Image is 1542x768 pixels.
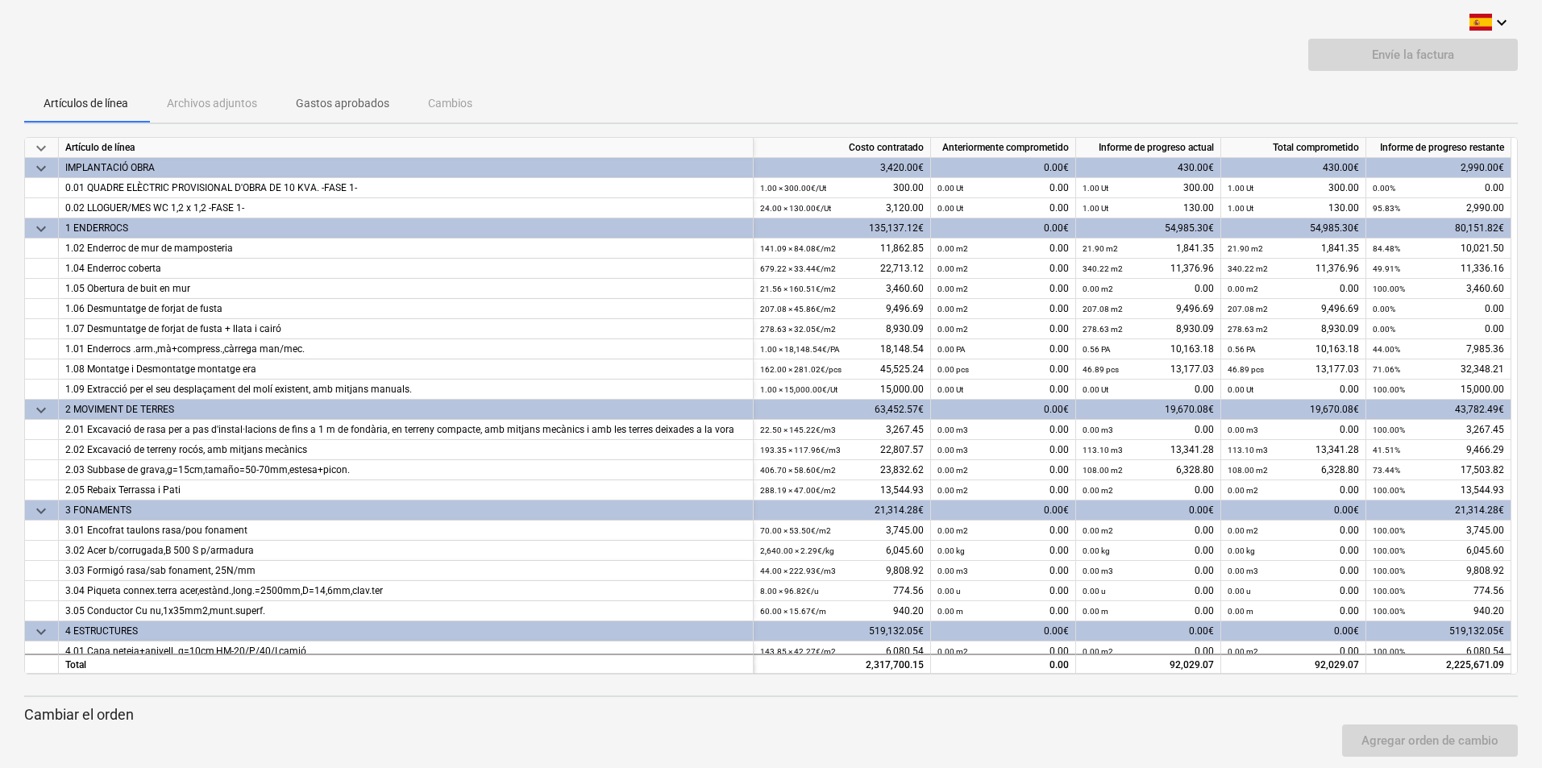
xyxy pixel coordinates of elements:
[1373,264,1400,273] small: 49.91%
[760,279,924,299] div: 3,460.60
[1083,480,1214,500] div: 0.00
[1373,466,1400,475] small: 73.44%
[937,526,968,535] small: 0.00 m2
[1083,264,1123,273] small: 340.22 m2
[1366,158,1511,178] div: 2,990.00€
[1228,486,1258,495] small: 0.00 m2
[31,501,51,521] span: keyboard_arrow_down
[937,561,1069,581] div: 0.00
[931,500,1076,521] div: 0.00€
[937,339,1069,359] div: 0.00
[937,521,1069,541] div: 0.00
[1373,460,1504,480] div: 17,503.82
[1228,541,1359,561] div: 0.00
[1373,446,1400,455] small: 41.51%
[1083,359,1214,380] div: 13,177.03
[937,365,969,374] small: 0.00 pcs
[1228,319,1359,339] div: 8,930.09
[754,621,931,641] div: 519,132.05€
[65,158,746,178] div: IMPLANTACIÓ OBRA
[65,178,746,198] div: 0.01 QUADRE ELÈCTRIC PROVISIONAL D'OBRA DE 10 KVA. -FASE 1-
[1228,380,1359,400] div: 0.00
[1228,607,1253,616] small: 0.00 m
[1228,259,1359,279] div: 11,376.96
[1366,621,1511,641] div: 519,132.05€
[931,158,1076,178] div: 0.00€
[1083,279,1214,299] div: 0.00
[1373,184,1395,193] small: 0.00%
[1083,521,1214,541] div: 0.00
[44,95,128,112] p: Artículos de línea
[1373,380,1504,400] div: 15,000.00
[760,299,924,319] div: 9,496.69
[1366,218,1511,239] div: 80,151.82€
[760,244,836,253] small: 141.09 × 84.08€ / m2
[1373,325,1395,334] small: 0.00%
[760,446,841,455] small: 193.35 × 117.96€ / m3
[760,319,924,339] div: 8,930.09
[1373,339,1504,359] div: 7,985.36
[760,198,924,218] div: 3,120.00
[1373,279,1504,299] div: 3,460.60
[65,460,746,480] div: 2.03 Subbase de grava,g=15cm,tamaño=50-70mm,estesa+picon.
[65,420,746,440] div: 2.01 Excavació de rasa per a pas d'instal·lacions de fins a 1 m de fondària, en terreny compacte,...
[1083,259,1214,279] div: 11,376.96
[937,486,968,495] small: 0.00 m2
[1228,561,1359,581] div: 0.00
[1366,138,1511,158] div: Informe de progreso restante
[937,581,1069,601] div: 0.00
[65,198,746,218] div: 0.02 LLOGUER/MES WC 1,2 x 1,2 -FASE 1-
[760,264,836,273] small: 679.22 × 33.44€ / m2
[1083,365,1119,374] small: 46.89 pcs
[1221,654,1366,674] div: 92,029.07
[937,198,1069,218] div: 0.00
[1228,345,1256,354] small: 0.56 PA
[1083,325,1123,334] small: 278.63 m2
[1373,420,1504,440] div: 3,267.45
[760,365,842,374] small: 162.00 × 281.02€ / pcs
[1228,339,1359,359] div: 10,163.18
[931,400,1076,420] div: 0.00€
[760,380,924,400] div: 15,000.00
[1373,426,1405,434] small: 100.00%
[1373,587,1405,596] small: 100.00%
[1228,581,1359,601] div: 0.00
[65,279,746,299] div: 1.05 Obertura de buit en mur
[931,138,1076,158] div: Anteriormente comprometido
[754,138,931,158] div: Costo contratado
[1373,655,1504,675] div: 2,225,671.09
[1373,567,1405,575] small: 100.00%
[65,581,746,601] div: 3.04 Piqueta connex.terra acer,estànd.,long.=2500mm,D=14,6mm,clav.ter
[1228,641,1359,662] div: 0.00
[1366,500,1511,521] div: 21,314.28€
[760,546,834,555] small: 2,640.00 × 2.29€ / kg
[760,480,924,500] div: 13,544.93
[754,158,931,178] div: 3,420.00€
[1366,400,1511,420] div: 43,782.49€
[65,480,746,500] div: 2.05 Rebaix Terrassa i Pati
[1076,138,1221,158] div: Informe de progreso actual
[296,95,389,112] p: Gastos aprobados
[1083,184,1108,193] small: 1.00 Ut
[760,601,924,621] div: 940.20
[1373,440,1504,460] div: 9,466.29
[937,641,1069,662] div: 0.00
[760,359,924,380] div: 45,525.24
[937,380,1069,400] div: 0.00
[1373,607,1405,616] small: 100.00%
[1083,380,1214,400] div: 0.00
[1083,460,1214,480] div: 6,328.80
[1083,385,1108,394] small: 0.00 Ut
[760,184,826,193] small: 1.00 × 300.00€ / Ut
[65,400,746,420] div: 2 MOVIMENT DE TERRES
[1083,567,1113,575] small: 0.00 m3
[937,284,968,293] small: 0.00 m2
[65,218,746,239] div: 1 ENDERROCS
[937,279,1069,299] div: 0.00
[937,647,968,656] small: 0.00 m2
[1076,500,1221,521] div: 0.00€
[1083,581,1214,601] div: 0.00
[937,440,1069,460] div: 0.00
[937,359,1069,380] div: 0.00
[1373,601,1504,621] div: 940.20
